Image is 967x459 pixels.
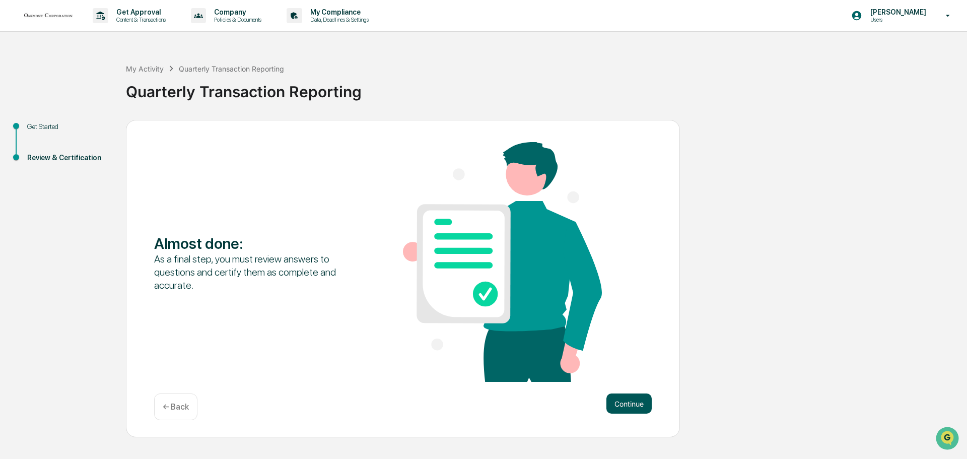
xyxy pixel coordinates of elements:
iframe: Open customer support [935,426,962,453]
img: logo [24,12,73,19]
div: Review & Certification [27,153,110,163]
div: 🖐️ [10,128,18,136]
p: Get Approval [108,8,171,16]
img: 1746055101610-c473b297-6a78-478c-a979-82029cc54cd1 [10,77,28,95]
a: 🔎Data Lookup [6,142,67,160]
a: Powered byPylon [71,170,122,178]
span: Pylon [100,171,122,178]
a: 🗄️Attestations [69,123,129,141]
button: Start new chat [171,80,183,92]
div: My Activity [126,64,164,73]
div: 🔎 [10,147,18,155]
p: Content & Transactions [108,16,171,23]
div: Quarterly Transaction Reporting [126,75,962,101]
div: As a final step, you must review answers to questions and certify them as complete and accurate. [154,252,353,292]
span: Data Lookup [20,146,63,156]
button: Continue [606,394,652,414]
div: 🗄️ [73,128,81,136]
p: My Compliance [302,8,374,16]
p: [PERSON_NAME] [862,8,931,16]
div: Get Started [27,121,110,132]
div: We're available if you need us! [34,87,127,95]
span: Attestations [83,127,125,137]
span: Preclearance [20,127,65,137]
div: Almost done : [154,234,353,252]
a: 🖐️Preclearance [6,123,69,141]
p: Company [206,8,266,16]
p: Policies & Documents [206,16,266,23]
div: Quarterly Transaction Reporting [179,64,284,73]
p: Data, Deadlines & Settings [302,16,374,23]
p: ← Back [163,402,189,412]
p: Users [862,16,931,23]
img: Almost done [403,142,602,382]
div: Start new chat [34,77,165,87]
p: How can we help? [10,21,183,37]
